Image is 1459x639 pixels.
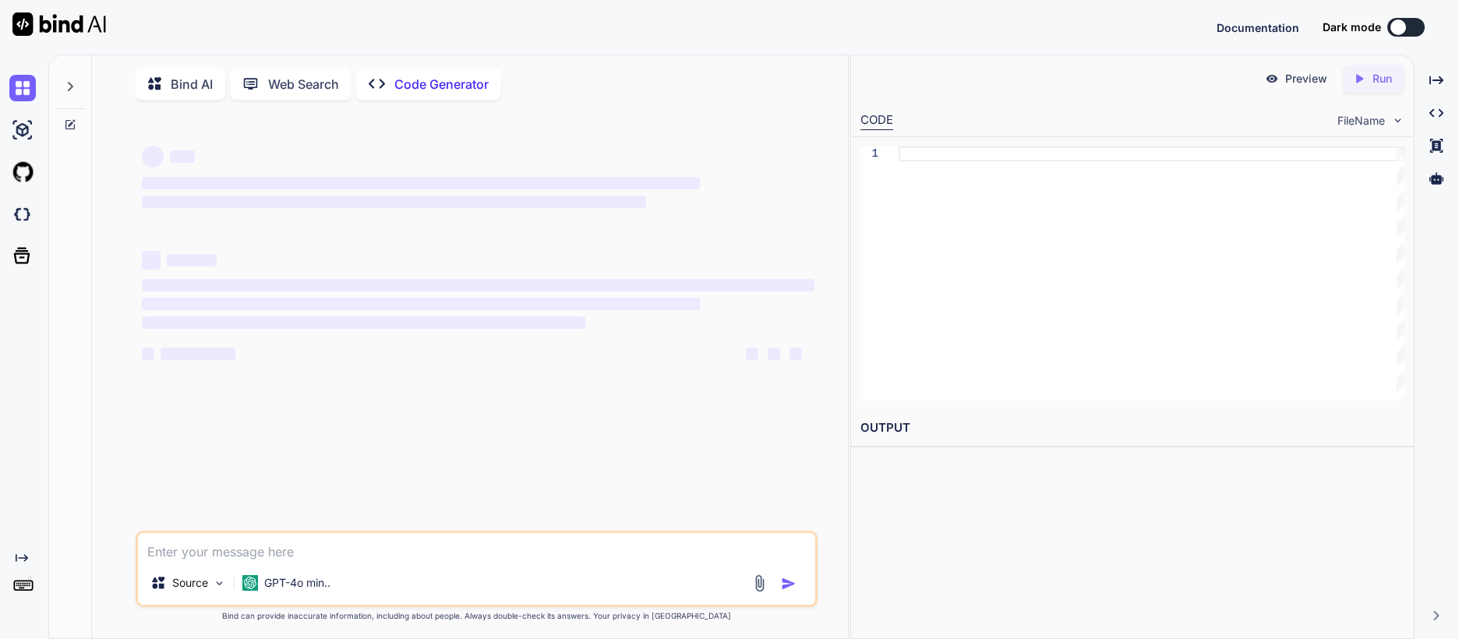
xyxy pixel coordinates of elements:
[172,575,208,591] p: Source
[768,348,780,360] span: ‌
[161,348,235,360] span: ‌
[394,75,489,94] p: Code Generator
[1337,113,1385,129] span: FileName
[264,575,330,591] p: GPT-4o min..
[1217,19,1299,36] button: Documentation
[851,410,1414,447] h2: OUTPUT
[9,117,36,143] img: ai-studio
[860,147,878,161] div: 1
[170,150,195,163] span: ‌
[136,610,818,622] p: Bind can provide inaccurate information, including about people. Always double-check its answers....
[9,75,36,101] img: chat
[781,576,797,591] img: icon
[142,348,154,360] span: ‌
[167,254,217,267] span: ‌
[790,348,802,360] span: ‌
[142,146,164,168] span: ‌
[142,298,700,310] span: ‌
[242,575,258,591] img: GPT-4o mini
[142,177,700,189] span: ‌
[142,316,585,329] span: ‌
[1217,21,1299,34] span: Documentation
[1265,72,1279,86] img: preview
[142,279,814,291] span: ‌
[860,111,893,130] div: CODE
[213,577,226,590] img: Pick Models
[171,75,213,94] p: Bind AI
[142,196,646,208] span: ‌
[12,12,106,36] img: Bind AI
[1285,71,1327,86] p: Preview
[268,75,339,94] p: Web Search
[1391,114,1404,127] img: chevron down
[746,348,758,360] span: ‌
[751,574,768,592] img: attachment
[9,159,36,185] img: githubLight
[1323,19,1381,35] span: Dark mode
[142,251,161,270] span: ‌
[9,201,36,228] img: darkCloudIdeIcon
[1372,71,1392,86] p: Run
